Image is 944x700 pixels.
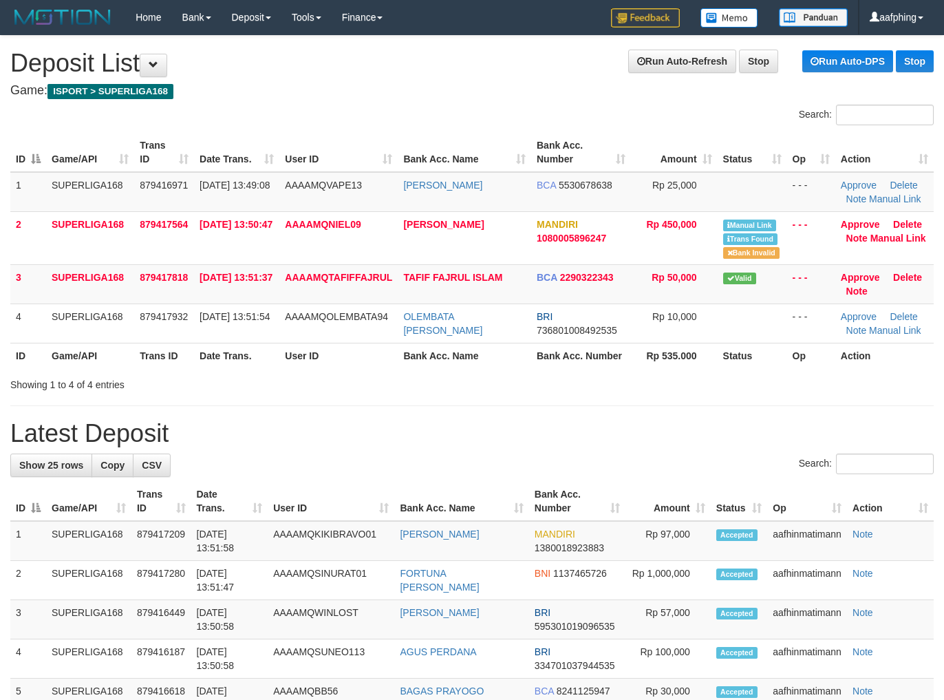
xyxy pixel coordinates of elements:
span: Show 25 rows [19,460,83,471]
span: 879416971 [140,180,188,191]
span: Valid transaction [723,273,756,284]
span: Accepted [716,608,758,619]
td: 4 [10,639,46,679]
th: Trans ID [134,343,194,368]
span: BCA [537,272,557,283]
div: Showing 1 to 4 of 4 entries [10,372,383,392]
th: Trans ID: activate to sort column ascending [131,482,191,521]
td: 3 [10,600,46,639]
th: User ID: activate to sort column ascending [268,482,394,521]
span: BRI [537,311,553,322]
th: Date Trans.: activate to sort column ascending [191,482,268,521]
th: Game/API [46,343,134,368]
td: Rp 100,000 [625,639,711,679]
td: 2 [10,211,46,264]
a: Note [852,607,873,618]
th: Status [718,343,787,368]
td: AAAAMQKIKIBRAVO01 [268,521,394,561]
th: Status: activate to sort column ascending [718,133,787,172]
th: ID [10,343,46,368]
h1: Latest Deposit [10,420,934,447]
input: Search: [836,105,934,125]
label: Search: [799,105,934,125]
td: 879416449 [131,600,191,639]
th: Date Trans. [194,343,279,368]
a: Delete [893,219,922,230]
td: SUPERLIGA168 [46,211,134,264]
th: Op [787,343,835,368]
th: Bank Acc. Number: activate to sort column ascending [529,482,625,521]
th: Op: activate to sort column ascending [787,133,835,172]
td: AAAAMQSUNEO113 [268,639,394,679]
span: 879417564 [140,219,188,230]
td: aafhinmatimann [767,561,847,600]
a: [PERSON_NAME] [400,529,479,540]
td: SUPERLIGA168 [46,521,131,561]
a: Delete [890,311,917,322]
span: [DATE] 13:51:54 [200,311,270,322]
th: Game/API: activate to sort column ascending [46,482,131,521]
span: MANDIRI [537,219,578,230]
span: Copy 1080005896247 to clipboard [537,233,606,244]
span: Similar transaction found [723,233,778,245]
span: Copy 2290322343 to clipboard [560,272,614,283]
th: Game/API: activate to sort column ascending [46,133,134,172]
span: [DATE] 13:51:37 [200,272,272,283]
span: 879417818 [140,272,188,283]
a: Note [846,286,868,297]
a: Approve [841,180,877,191]
a: Note [846,193,867,204]
a: Run Auto-Refresh [628,50,736,73]
td: - - - [787,172,835,212]
td: - - - [787,264,835,304]
span: Rp 450,000 [646,219,696,230]
a: Manual Link [869,193,921,204]
span: BCA [537,180,556,191]
span: Copy [100,460,125,471]
span: Copy 1380018923883 to clipboard [535,542,604,553]
a: Delete [890,180,917,191]
span: ISPORT > SUPERLIGA168 [47,84,173,99]
th: Amount: activate to sort column ascending [625,482,711,521]
a: Approve [841,272,880,283]
a: Stop [896,50,934,72]
td: 1 [10,521,46,561]
span: AAAAMQTAFIFFAJRUL [285,272,392,283]
span: Accepted [716,647,758,659]
a: Note [852,529,873,540]
td: SUPERLIGA168 [46,172,134,212]
a: [PERSON_NAME] [403,219,484,230]
td: - - - [787,304,835,343]
a: Stop [739,50,778,73]
a: Note [846,325,867,336]
th: Trans ID: activate to sort column ascending [134,133,194,172]
a: Show 25 rows [10,454,92,477]
img: Button%20Memo.svg [700,8,758,28]
label: Search: [799,454,934,474]
td: [DATE] 13:50:58 [191,600,268,639]
td: - - - [787,211,835,264]
td: AAAAMQSINURAT01 [268,561,394,600]
th: Amount: activate to sort column ascending [631,133,717,172]
span: Copy 595301019096535 to clipboard [535,621,615,632]
a: BAGAS PRAYOGO [400,686,484,697]
td: Rp 97,000 [625,521,711,561]
span: CSV [142,460,162,471]
span: 879417932 [140,311,188,322]
td: SUPERLIGA168 [46,264,134,304]
span: BRI [535,646,550,657]
th: Bank Acc. Name: activate to sort column ascending [394,482,528,521]
img: panduan.png [779,8,848,27]
td: 879417280 [131,561,191,600]
td: 3 [10,264,46,304]
td: SUPERLIGA168 [46,639,131,679]
th: User ID: activate to sort column ascending [279,133,398,172]
span: BNI [535,568,550,579]
td: 4 [10,304,46,343]
img: MOTION_logo.png [10,7,115,28]
td: SUPERLIGA168 [46,561,131,600]
a: Note [852,646,873,657]
a: Delete [893,272,922,283]
span: Copy 334701037944535 to clipboard [535,660,615,671]
td: 879416187 [131,639,191,679]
